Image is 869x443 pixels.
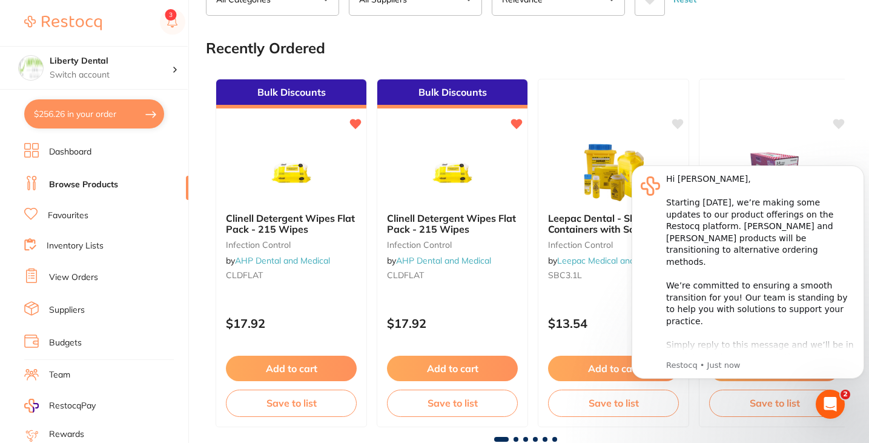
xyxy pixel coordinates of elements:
[48,210,88,222] a: Favourites
[39,213,228,224] p: Message from Restocq, sent Just now
[19,56,43,80] img: Liberty Dental
[226,270,357,280] small: CLDFLAT
[387,270,518,280] small: CLDFLAT
[226,240,357,250] small: infection control
[548,240,679,250] small: infection control
[841,390,850,399] span: 2
[557,255,662,266] a: Leepac Medical and Dental
[387,390,518,416] button: Save to list
[235,255,330,266] a: AHP Dental and Medical
[206,40,325,57] h2: Recently Ordered
[413,142,492,203] img: Clinell Detergent Wipes Flat Pack - 215 Wipes
[735,142,814,203] img: Leepac Dental - DemeQUICK™ Sutures - High Quality Dental Product - DemeQUICK 3/0 19mm 3/8 RC 45cm
[24,9,102,37] a: Restocq Logo
[627,147,869,410] iframe: Intercom notifications message
[49,428,84,441] a: Rewards
[226,255,330,266] span: by
[49,304,85,316] a: Suppliers
[396,255,491,266] a: AHP Dental and Medical
[574,142,653,203] img: Leepac Dental - Sharps Containers with Screw Lid - High Quality Dental Product - 3.1L
[387,240,518,250] small: infection control
[548,255,662,266] span: by
[39,26,228,299] div: Hi [PERSON_NAME], ​ Starting [DATE], we’re making some updates to our product offerings on the Re...
[50,55,172,67] h4: Liberty Dental
[387,213,518,235] b: Clinell Detergent Wipes Flat Pack - 215 Wipes
[49,179,118,191] a: Browse Products
[50,69,172,81] p: Switch account
[252,142,331,203] img: Clinell Detergent Wipes Flat Pack - 215 Wipes
[24,16,102,30] img: Restocq Logo
[548,213,679,235] b: Leepac Dental - Sharps Containers with Screw Lid - High Quality Dental Product - 3.1L
[24,399,96,413] a: RestocqPay
[24,399,39,413] img: RestocqPay
[226,356,357,381] button: Add to cart
[816,390,845,419] iframe: Intercom live chat
[49,271,98,284] a: View Orders
[226,213,357,235] b: Clinell Detergent Wipes Flat Pack - 215 Wipes
[377,79,527,108] div: Bulk Discounts
[226,316,357,330] p: $17.92
[49,400,96,412] span: RestocqPay
[49,337,82,349] a: Budgets
[226,390,357,416] button: Save to list
[548,390,679,416] button: Save to list
[387,356,518,381] button: Add to cart
[548,356,679,381] button: Add to cart
[387,316,518,330] p: $17.92
[548,270,679,280] small: SBC3.1L
[49,146,91,158] a: Dashboard
[548,316,679,330] p: $13.54
[47,240,104,252] a: Inventory Lists
[24,99,164,128] button: $256.26 in your order
[49,369,70,381] a: Team
[216,79,366,108] div: Bulk Discounts
[387,255,491,266] span: by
